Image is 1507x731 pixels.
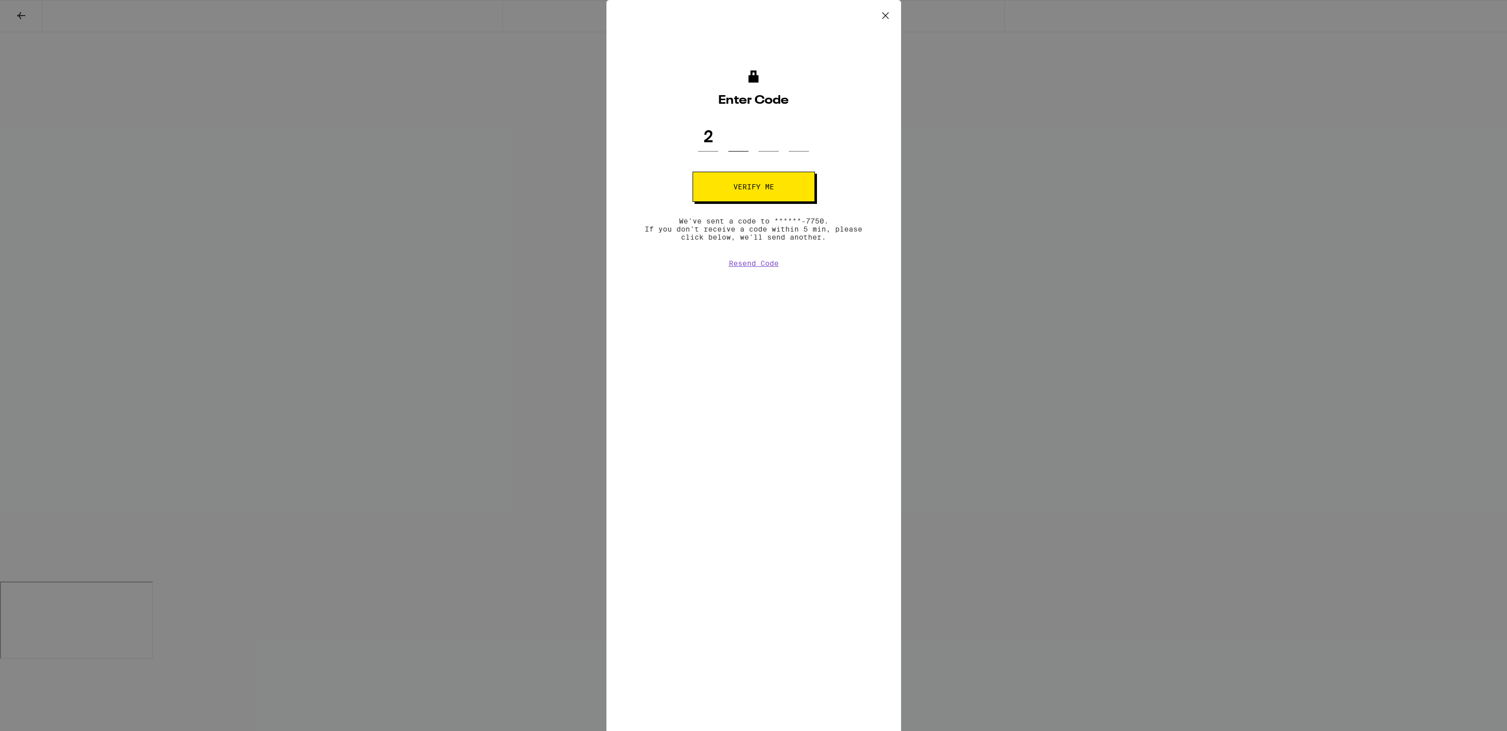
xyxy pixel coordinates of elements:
[693,172,815,202] button: Verify me
[746,70,761,83] img: lock
[633,217,874,241] p: We've sent a code to ******-7750. If you don't receive a code within 5 min, please click below, w...
[6,7,73,15] span: Hi. Need any help?
[729,259,779,267] button: Resend Code
[633,95,874,107] h1: Enter Code
[733,183,774,190] span: Verify me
